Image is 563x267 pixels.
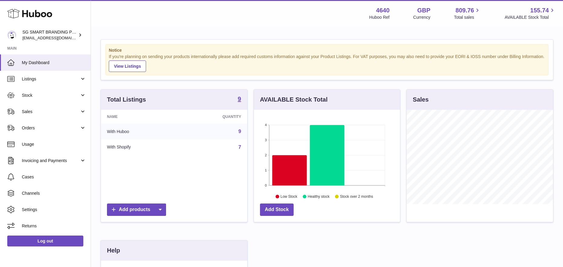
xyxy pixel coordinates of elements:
[281,194,298,199] text: Low Stock
[22,76,80,82] span: Listings
[22,93,80,98] span: Stock
[265,184,267,187] text: 0
[101,139,180,155] td: With Shopify
[22,142,86,147] span: Usage
[238,129,241,134] a: 9
[308,194,330,199] text: Healthy stock
[109,54,545,72] div: If you're planning on sending your products internationally please add required customs informati...
[454,15,481,20] span: Total sales
[22,190,86,196] span: Channels
[7,236,83,246] a: Log out
[417,6,430,15] strong: GBP
[413,96,428,104] h3: Sales
[454,6,481,20] a: 809.76 Total sales
[22,35,89,40] span: [EMAIL_ADDRESS][DOMAIN_NAME]
[265,153,267,157] text: 2
[22,158,80,164] span: Invoicing and Payments
[340,194,373,199] text: Stock over 2 months
[107,96,146,104] h3: Total Listings
[530,6,549,15] span: 155.74
[22,223,86,229] span: Returns
[22,174,86,180] span: Cases
[101,110,180,124] th: Name
[238,96,241,102] strong: 9
[22,207,86,213] span: Settings
[22,29,77,41] div: SG SMART BRANDING PTE. LTD.
[238,145,241,150] a: 7
[109,47,545,53] strong: Notice
[7,31,16,40] img: uktopsmileshipping@gmail.com
[369,15,390,20] div: Huboo Ref
[107,246,120,255] h3: Help
[22,125,80,131] span: Orders
[260,204,294,216] a: Add Stock
[505,15,556,20] span: AVAILABLE Stock Total
[101,124,180,139] td: With Huboo
[260,96,328,104] h3: AVAILABLE Stock Total
[107,204,166,216] a: Add products
[22,60,86,66] span: My Dashboard
[413,15,431,20] div: Currency
[109,60,146,72] a: View Listings
[505,6,556,20] a: 155.74 AVAILABLE Stock Total
[376,6,390,15] strong: 4640
[180,110,247,124] th: Quantity
[265,168,267,172] text: 1
[455,6,474,15] span: 809.76
[238,96,241,103] a: 9
[265,138,267,142] text: 3
[22,109,80,115] span: Sales
[265,123,267,127] text: 4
